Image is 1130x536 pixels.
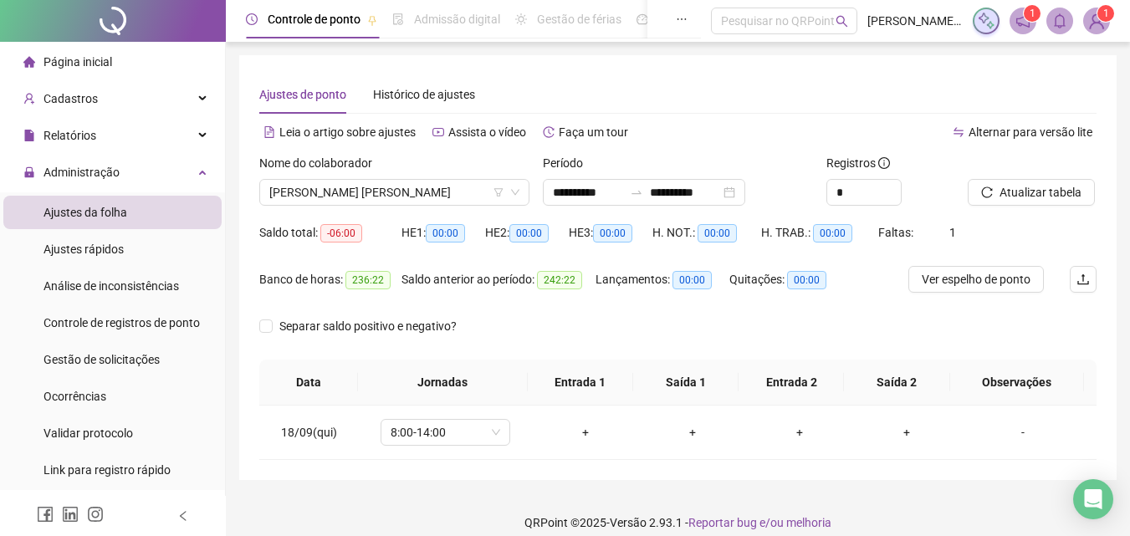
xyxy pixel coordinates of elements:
span: Alternar para versão lite [969,125,1092,139]
div: + [545,423,626,442]
span: linkedin [62,506,79,523]
span: upload [1076,273,1090,286]
label: Nome do colaborador [259,154,383,172]
span: Ver espelho de ponto [922,270,1030,288]
span: left [177,510,189,522]
div: Open Intercom Messenger [1073,479,1113,519]
span: facebook [37,506,54,523]
span: reload [981,186,993,198]
span: home [23,56,35,68]
span: 1 [949,226,956,239]
div: H. TRAB.: [761,223,878,242]
span: ROMULO AUGUSTO FERREIRA LOPES JUNIOR [269,180,519,205]
span: [PERSON_NAME] [PERSON_NAME] [867,12,963,30]
span: -06:00 [320,224,362,242]
div: HE 3: [569,223,652,242]
span: Faça um tour [559,125,628,139]
span: 242:22 [537,271,582,289]
span: Reportar bug e/ou melhoria [688,516,831,529]
div: + [867,423,947,442]
div: + [652,423,733,442]
span: Observações [964,373,1071,391]
span: Atualizar tabela [1000,183,1081,202]
span: Admissão digital [414,13,500,26]
label: Período [543,154,594,172]
span: history [543,126,555,138]
span: Cadastros [43,92,98,105]
span: filter [493,187,504,197]
span: instagram [87,506,104,523]
span: Análise de inconsistências [43,279,179,293]
th: Entrada 2 [739,360,844,406]
button: Ver espelho de ponto [908,266,1044,293]
span: sun [515,13,527,25]
th: Jornadas [358,360,528,406]
span: Administração [43,166,120,179]
span: pushpin [367,15,377,25]
div: Quitações: [729,270,846,289]
span: info-circle [878,157,890,169]
span: 00:00 [787,271,826,289]
span: dashboard [637,13,648,25]
span: Ajustes de ponto [259,88,346,101]
span: Ajustes rápidos [43,242,124,256]
span: Página inicial [43,55,112,69]
span: Gestão de férias [537,13,621,26]
span: to [630,186,643,199]
img: 60152 [1084,8,1109,33]
span: 00:00 [426,224,465,242]
th: Entrada 1 [528,360,633,406]
span: 1 [1103,8,1109,19]
button: Atualizar tabela [968,179,1095,206]
span: Link para registro rápido [43,463,171,477]
span: Versão [610,516,647,529]
sup: 1 [1024,5,1041,22]
span: down [510,187,520,197]
div: H. NOT.: [652,223,761,242]
div: Lançamentos: [596,270,729,289]
span: Leia o artigo sobre ajustes [279,125,416,139]
span: 00:00 [509,224,549,242]
span: bell [1052,13,1067,28]
th: Data [259,360,358,406]
span: 236:22 [345,271,391,289]
span: 00:00 [672,271,712,289]
span: Ocorrências [43,390,106,403]
span: Histórico de ajustes [373,88,475,101]
div: - [974,423,1072,442]
span: notification [1015,13,1030,28]
span: 18/09(qui) [281,426,337,439]
span: Relatórios [43,129,96,142]
span: Controle de ponto [268,13,360,26]
div: + [759,423,840,442]
span: clock-circle [246,13,258,25]
span: swap-right [630,186,643,199]
span: Ajustes da folha [43,206,127,219]
span: swap [953,126,964,138]
span: user-add [23,93,35,105]
span: Faltas: [878,226,916,239]
th: Saída 2 [844,360,949,406]
span: search [836,15,848,28]
img: sparkle-icon.fc2bf0ac1784a2077858766a79e2daf3.svg [977,12,995,30]
span: 00:00 [593,224,632,242]
span: Registros [826,154,890,172]
span: Gestão de solicitações [43,353,160,366]
span: Assista o vídeo [448,125,526,139]
span: file [23,130,35,141]
span: 00:00 [813,224,852,242]
th: Saída 1 [633,360,739,406]
span: Controle de registros de ponto [43,316,200,329]
div: HE 2: [485,223,569,242]
div: Banco de horas: [259,270,401,289]
span: file-done [392,13,404,25]
span: file-text [263,126,275,138]
span: youtube [432,126,444,138]
span: 8:00-14:00 [391,420,500,445]
span: lock [23,166,35,178]
div: Saldo total: [259,223,401,242]
span: Separar saldo positivo e negativo? [273,317,463,335]
div: HE 1: [401,223,485,242]
span: 00:00 [698,224,737,242]
sup: Atualize o seu contato no menu Meus Dados [1097,5,1114,22]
